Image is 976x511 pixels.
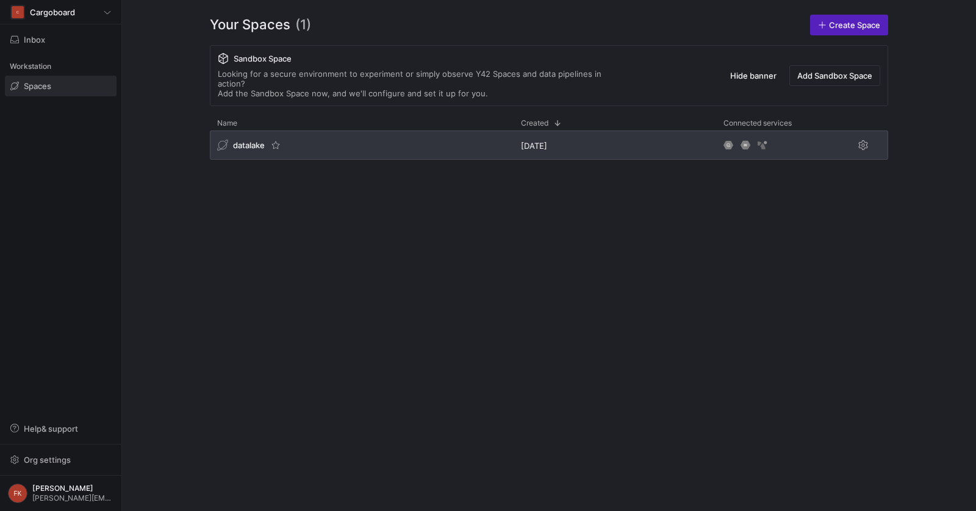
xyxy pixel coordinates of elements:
span: Hide banner [730,71,777,80]
div: Workstation [5,57,117,76]
span: [PERSON_NAME][EMAIL_ADDRESS][PERSON_NAME][DOMAIN_NAME] [32,494,113,502]
span: [PERSON_NAME] [32,484,113,493]
button: FK[PERSON_NAME][PERSON_NAME][EMAIL_ADDRESS][PERSON_NAME][DOMAIN_NAME] [5,481,117,506]
button: Help& support [5,418,117,439]
span: Your Spaces [210,15,290,35]
button: Add Sandbox Space [789,65,880,86]
button: Hide banner [722,65,784,86]
a: Create Space [810,15,888,35]
span: Create Space [829,20,880,30]
span: Help & support [24,424,78,434]
span: [DATE] [521,141,547,151]
span: Spaces [24,81,51,91]
span: datalake [233,140,265,150]
span: Org settings [24,455,71,465]
span: Sandbox Space [234,54,292,63]
span: Connected services [723,119,792,127]
span: Created [521,119,548,127]
span: Add Sandbox Space [797,71,872,80]
span: Cargoboard [30,7,75,17]
div: FK [8,484,27,503]
span: (1) [295,15,311,35]
span: Name [217,119,237,127]
a: Org settings [5,456,117,466]
div: C [12,6,24,18]
div: Looking for a secure environment to experiment or simply observe Y42 Spaces and data pipelines in... [218,69,626,98]
span: Inbox [24,35,45,45]
div: Press SPACE to select this row. [210,130,888,165]
a: Spaces [5,76,117,96]
button: Org settings [5,449,117,470]
button: Inbox [5,29,117,50]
